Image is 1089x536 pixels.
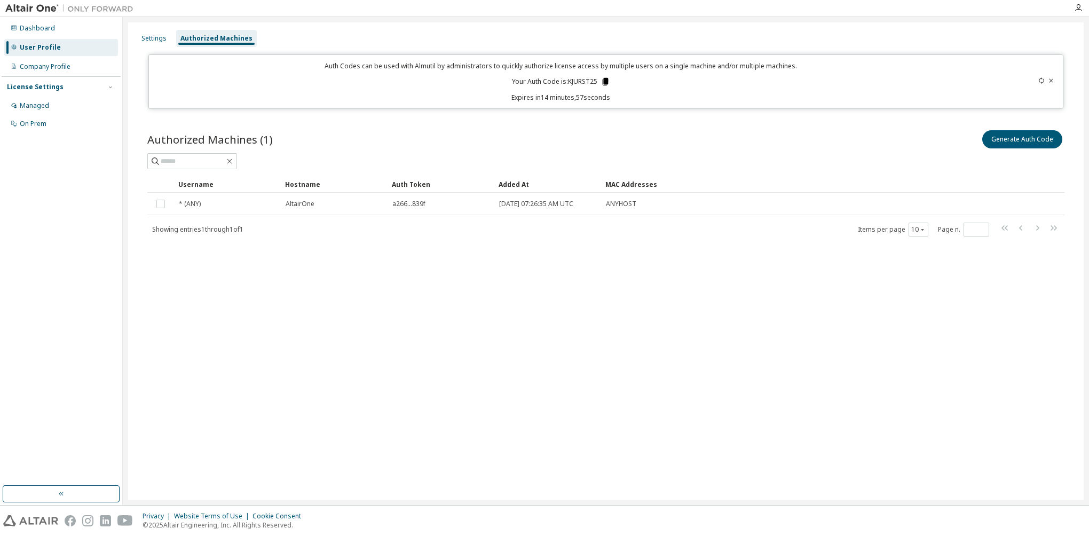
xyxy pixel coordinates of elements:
div: License Settings [7,83,64,91]
span: Showing entries 1 through 1 of 1 [152,225,243,234]
div: User Profile [20,43,61,52]
img: facebook.svg [65,515,76,526]
p: Your Auth Code is: KJURST25 [512,77,610,86]
span: * (ANY) [179,200,201,208]
span: Items per page [858,223,928,237]
div: Authorized Machines [180,34,252,43]
img: instagram.svg [82,515,93,526]
div: On Prem [20,120,46,128]
div: Hostname [285,176,383,193]
button: Generate Auth Code [982,130,1062,148]
div: Added At [499,176,597,193]
div: Managed [20,101,49,110]
div: Privacy [143,512,174,521]
div: MAC Addresses [605,176,956,193]
span: ANYHOST [606,200,636,208]
span: Authorized Machines (1) [147,132,273,147]
div: Username [178,176,277,193]
div: Website Terms of Use [174,512,252,521]
div: Auth Token [392,176,490,193]
img: linkedin.svg [100,515,111,526]
button: 10 [911,225,926,234]
span: [DATE] 07:26:35 AM UTC [499,200,573,208]
div: Company Profile [20,62,70,71]
p: Auth Codes can be used with Almutil by administrators to quickly authorize license access by mult... [155,61,966,70]
img: Altair One [5,3,139,14]
div: Dashboard [20,24,55,33]
img: altair_logo.svg [3,515,58,526]
img: youtube.svg [117,515,133,526]
span: Page n. [938,223,989,237]
div: Settings [141,34,167,43]
span: AltairOne [286,200,314,208]
p: Expires in 14 minutes, 57 seconds [155,93,966,102]
span: a266...839f [392,200,425,208]
div: Cookie Consent [252,512,307,521]
p: © 2025 Altair Engineering, Inc. All Rights Reserved. [143,521,307,530]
